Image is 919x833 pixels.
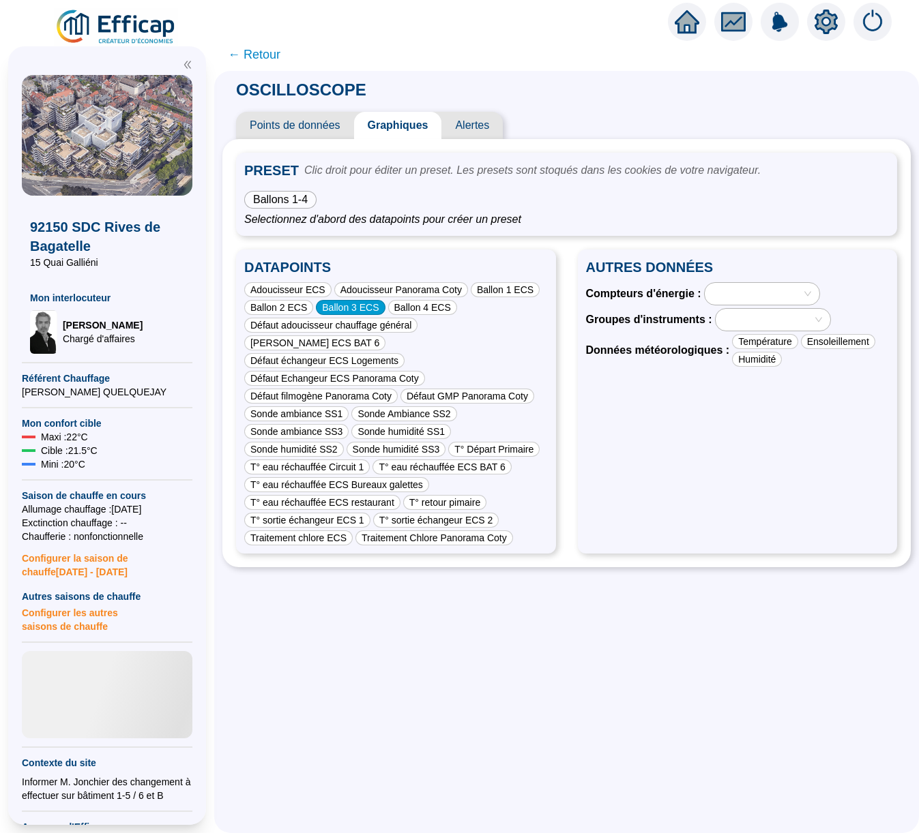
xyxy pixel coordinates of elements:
[30,256,184,269] span: 15 Quai Galliéni
[22,502,192,516] span: Allumage chauffage : [DATE]
[586,342,730,359] span: Données météorologiques :
[22,756,192,770] span: Contexte du site
[22,385,192,399] span: [PERSON_NAME] QUELQUEJAY
[244,477,429,492] div: T° eau réchauffée ECS Bureaux galettes
[244,282,332,297] div: Adoucisseur ECS
[22,372,192,385] span: Référent Chauffage
[355,530,513,545] div: Traitement Chlore Panorama Coty
[22,603,192,633] span: Configurer les autres saisons de chauffe
[244,459,370,474] div: T° eau réchauffée Circuit 1
[400,389,534,404] div: Défaut GMP Panorama Coty
[586,312,712,328] span: Groupes d'instruments :
[244,406,349,421] div: Sonde ambiance SS1
[675,10,699,34] span: home
[354,112,442,139] span: Graphiques
[244,530,353,545] div: Traitement chlore ECS
[30,217,184,256] span: 92150 SDC Rives de Bagatelle
[244,353,405,368] div: Défaut échangeur ECS Logements
[586,258,890,279] span: AUTRES DONNÉES
[244,258,548,279] span: DATAPOINTS
[63,332,143,346] span: Chargé d'affaires
[244,371,425,386] div: Défaut Echangeur ECS Panorama Coty
[586,286,701,302] span: Compteurs d'énergie :
[316,300,385,315] div: Ballon 3 ECS
[30,291,184,305] span: Mon interlocuteur
[244,424,349,439] div: Sonde ambiance SS3
[41,457,85,471] span: Mini : 20 °C
[388,300,457,315] div: Ballon 4 ECS
[253,194,308,205] span: Ballons 1-4
[22,543,192,579] span: Configurer la saison de chauffe [DATE] - [DATE]
[244,495,400,510] div: T° eau réchauffée ECS restaurant
[22,489,192,502] span: Saison de chauffe en cours
[732,352,782,367] div: Humidité
[304,162,761,179] span: Clic droit pour éditer un preset. Les presets sont stoqués dans les cookies de votre navigateur.
[41,430,88,444] span: Maxi : 22 °C
[183,60,192,70] span: double-left
[334,282,468,297] div: Adoucisseur Panorama Coty
[55,8,178,46] img: efficap energie logo
[351,406,456,421] div: Sonde Ambiance SS2
[244,300,313,315] div: Ballon 2 ECS
[854,3,892,41] img: alerts
[814,10,838,34] span: setting
[721,10,746,34] span: fund
[22,416,192,430] span: Mon confort cible
[403,495,486,510] div: T° retour pimaire
[222,80,380,99] span: OSCILLOSCOPE
[761,3,799,41] img: alerts
[244,318,418,333] div: Défaut adoucisseur chauffage général
[441,112,503,139] span: Alertes
[236,112,354,139] span: Points de données
[22,530,192,543] span: Chaufferie : non fonctionnelle
[41,444,98,457] span: Cible : 21.5 °C
[801,334,875,349] div: Ensoleillement
[63,318,143,332] span: [PERSON_NAME]
[347,442,446,457] div: Sonde humidité SS3
[244,335,385,350] div: [PERSON_NAME] ECS BAT 6
[228,45,280,64] span: ← Retour
[244,211,889,228] span: Selectionnez d'abord des datapoints pour créer un preset
[373,513,499,528] div: T° sortie échangeur ECS 2
[244,442,344,457] div: Sonde humidité SS2
[22,590,192,603] span: Autres saisons de chauffe
[373,459,511,474] div: T° eau réchauffée ECS BAT 6
[22,516,192,530] span: Exctinction chauffage : --
[244,389,398,404] div: Défaut filmogène Panorama Coty
[351,424,451,439] div: Sonde humidité SS1
[244,513,370,528] div: T° sortie échangeur ECS 1
[244,161,299,180] span: PRESET
[448,442,540,457] div: T° Départ Primaire
[22,775,192,802] div: Informer M. Jonchier des changement à effectuer sur bâtiment 1-5 / 6 et B
[30,310,57,354] img: Chargé d'affaires
[471,282,540,297] div: Ballon 1 ECS
[732,334,798,349] div: Température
